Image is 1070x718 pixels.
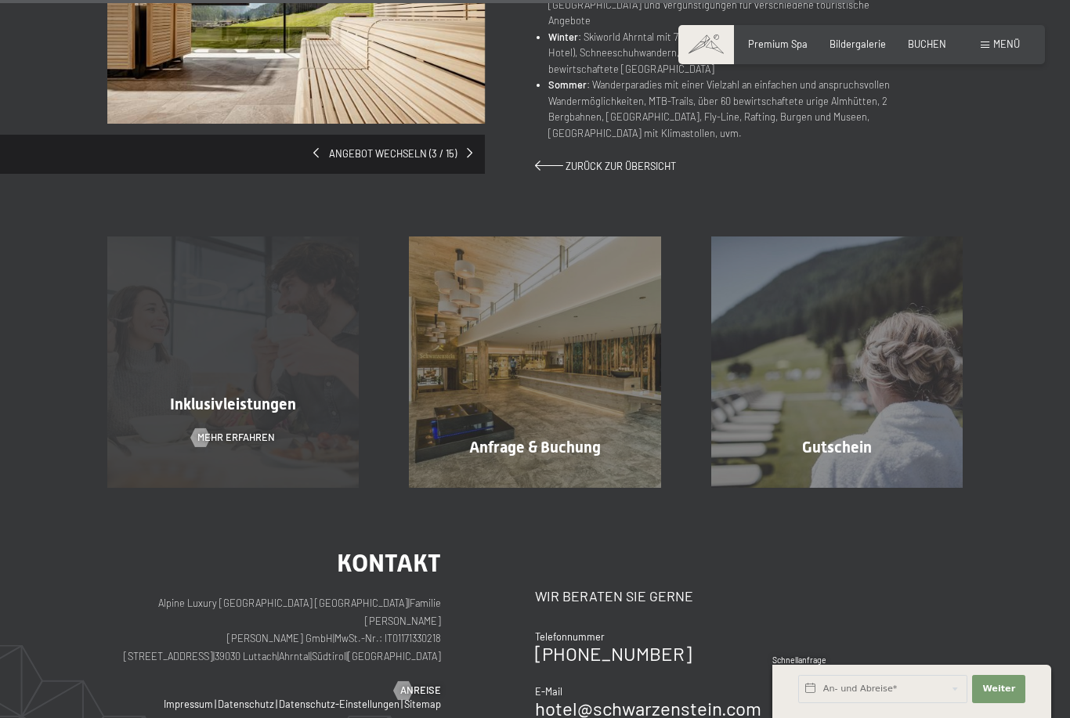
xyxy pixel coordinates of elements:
[748,38,808,50] a: Premium Spa
[535,587,693,604] span: Wir beraten Sie gerne
[401,698,403,710] span: |
[972,675,1025,703] button: Weiter
[170,395,296,413] span: Inklusivleistungen
[469,438,601,456] span: Anfrage & Buchung
[548,77,913,141] li: : Wanderparadies mit einer Vielzahl an einfachen und anspruchsvollen Wandermöglichkeiten, MTB-Tra...
[215,698,216,710] span: |
[404,698,441,710] a: Sitemap
[164,698,213,710] a: Impressum
[384,236,685,488] a: Just Relax // 5=4 Anfrage & Buchung
[337,548,441,578] span: Kontakt
[82,236,384,488] a: Just Relax // 5=4 Inklusivleistungen Mehr erfahren
[213,650,215,662] span: |
[408,597,410,609] span: |
[566,160,676,172] span: Zurück zur Übersicht
[400,684,441,698] span: Anreise
[535,642,692,665] a: [PHONE_NUMBER]
[548,29,913,77] li: : Skiworld Ahrntal mit 73 Pistenkilometer (mit Ski und Rodelabfahrt zum Hotel), Schneeschuhwander...
[107,594,441,665] p: Alpine Luxury [GEOGRAPHIC_DATA] [GEOGRAPHIC_DATA] Familie [PERSON_NAME] [PERSON_NAME] GmbH MwSt.-...
[830,38,886,50] a: Bildergalerie
[548,78,587,91] strong: Sommer
[346,650,348,662] span: |
[394,684,441,698] a: Anreise
[686,236,988,488] a: Just Relax // 5=4 Gutschein
[548,31,578,43] strong: Winter
[535,630,605,643] span: Telefonnummer
[535,685,562,698] span: E-Mail
[218,698,274,710] a: Datenschutz
[802,438,872,456] span: Gutschein
[982,683,1015,695] span: Weiter
[310,650,312,662] span: |
[772,655,826,665] span: Schnellanfrage
[277,650,279,662] span: |
[279,698,399,710] a: Datenschutz-Einstellungen
[276,698,277,710] span: |
[908,38,946,50] a: BUCHEN
[197,431,275,445] span: Mehr erfahren
[333,632,334,644] span: |
[993,38,1020,50] span: Menü
[535,160,676,172] a: Zurück zur Übersicht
